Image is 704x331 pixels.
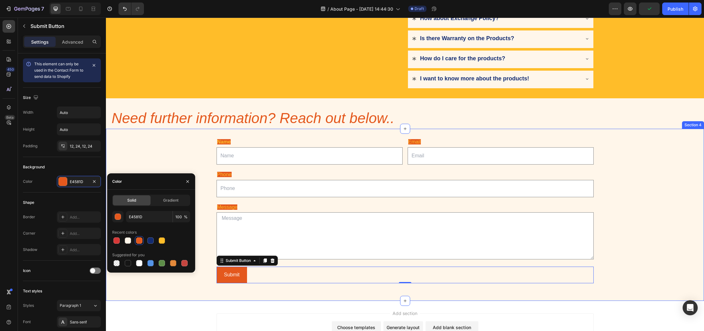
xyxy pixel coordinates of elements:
div: Width [23,110,33,115]
span: / [327,6,329,12]
span: About Page - [DATE] 14:44:30 [330,6,393,12]
button: 7 [3,3,47,15]
div: Rich Text Editor. Editing area: main [111,119,297,130]
span: Email [302,122,315,127]
div: Add... [70,214,99,220]
div: Size [23,94,40,102]
div: Add... [70,247,99,253]
div: Generate layout [281,307,314,313]
div: Undo/Redo [118,3,144,15]
p: Submit Button [30,22,98,30]
div: Submit Button [118,240,146,246]
div: Add blank section [327,307,365,313]
div: Icon [23,268,30,274]
div: Background [23,164,45,170]
div: Choose templates [231,307,269,313]
div: Shape [23,200,34,205]
div: Height [23,127,35,132]
input: Name [111,130,297,147]
span: Message [111,187,132,192]
div: Sans-serif [70,319,99,325]
button: Publish [662,3,689,15]
input: Eg: FFFFFF [126,211,173,222]
strong: How do I care for the products? [314,38,399,44]
span: Phone [111,154,126,160]
div: Shadow [23,247,37,252]
span: Add section [284,292,314,299]
div: Rich Text Editor. Editing area: main [302,119,488,130]
strong: Is there Warranty on the Products? [314,18,408,24]
div: Font [23,319,31,325]
input: Auto [57,124,101,135]
p: 7 [41,5,44,13]
input: Email [302,130,488,147]
div: Publish [668,6,683,12]
div: Rich Text Editor. Editing area: main [111,185,488,195]
span: Gradient [163,198,179,203]
div: Open Intercom Messenger [683,300,698,315]
div: 450 [6,67,15,72]
button: Paragraph 1 [57,300,101,311]
div: Corner [23,231,36,236]
div: E4581D [70,179,88,185]
h2: Need further information? Reach out below.. [5,91,598,111]
span: This element can only be used in the Contact Form to send data to Shopify [34,62,83,79]
div: Section 4 [577,105,597,110]
div: Padding [23,143,37,149]
div: Color [23,179,33,184]
span: Draft [415,6,424,12]
div: Beta [5,115,15,120]
div: Border [23,214,35,220]
strong: I want to know more about the products! [314,58,423,64]
p: Settings [31,39,49,45]
input: Auto [57,107,101,118]
p: Advanced [62,39,83,45]
input: Phone [111,162,488,180]
div: Recent colors [112,230,137,235]
div: Suggested for you [112,252,145,258]
span: Solid [127,198,136,203]
span: Paragraph 1 [60,303,81,308]
button: Submit [111,249,141,266]
div: Rich Text Editor. Editing area: main [111,152,488,162]
div: Styles [23,303,34,308]
span: Name [111,122,125,127]
span: % [184,214,188,220]
div: Submit [118,253,134,262]
iframe: Design area [106,18,704,331]
div: Text styles [23,288,42,294]
div: Color [112,179,122,184]
div: Add... [70,231,99,236]
div: 12, 24, 12, 24 [70,144,99,149]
